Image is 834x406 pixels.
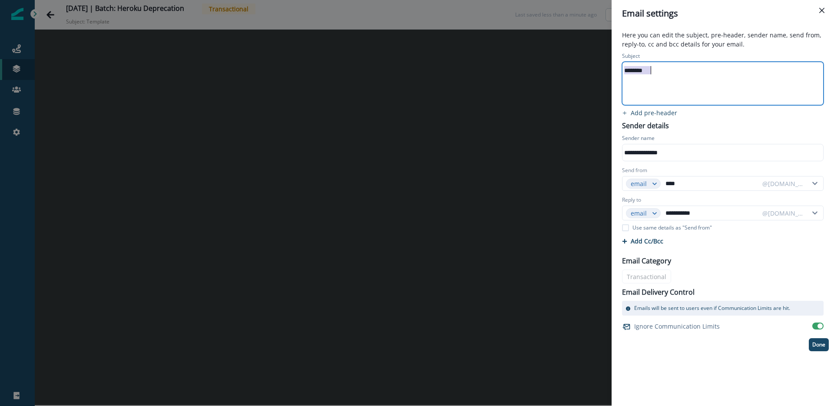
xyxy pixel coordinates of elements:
[622,237,663,245] button: Add Cc/Bcc
[617,109,682,117] button: add preheader
[631,209,648,218] div: email
[762,179,804,188] div: @[DOMAIN_NAME]
[622,287,695,297] p: Email Delivery Control
[634,322,720,331] p: Ignore Communication Limits
[622,256,671,266] p: Email Category
[812,342,825,348] p: Done
[622,52,640,62] p: Subject
[815,3,829,17] button: Close
[809,338,829,351] button: Done
[631,179,648,188] div: email
[622,7,824,20] div: Email settings
[631,109,677,117] p: Add pre-header
[617,30,829,50] p: Here you can edit the subject, pre-header, sender name, send from, reply-to, cc and bcc details f...
[622,134,655,144] p: Sender name
[634,304,790,312] p: Emails will be sent to users even if Communication Limits are hit.
[762,209,804,218] div: @[DOMAIN_NAME]
[632,224,712,232] p: Use same details as "Send from"
[622,196,641,204] label: Reply to
[617,119,674,131] p: Sender details
[622,166,647,174] label: Send from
